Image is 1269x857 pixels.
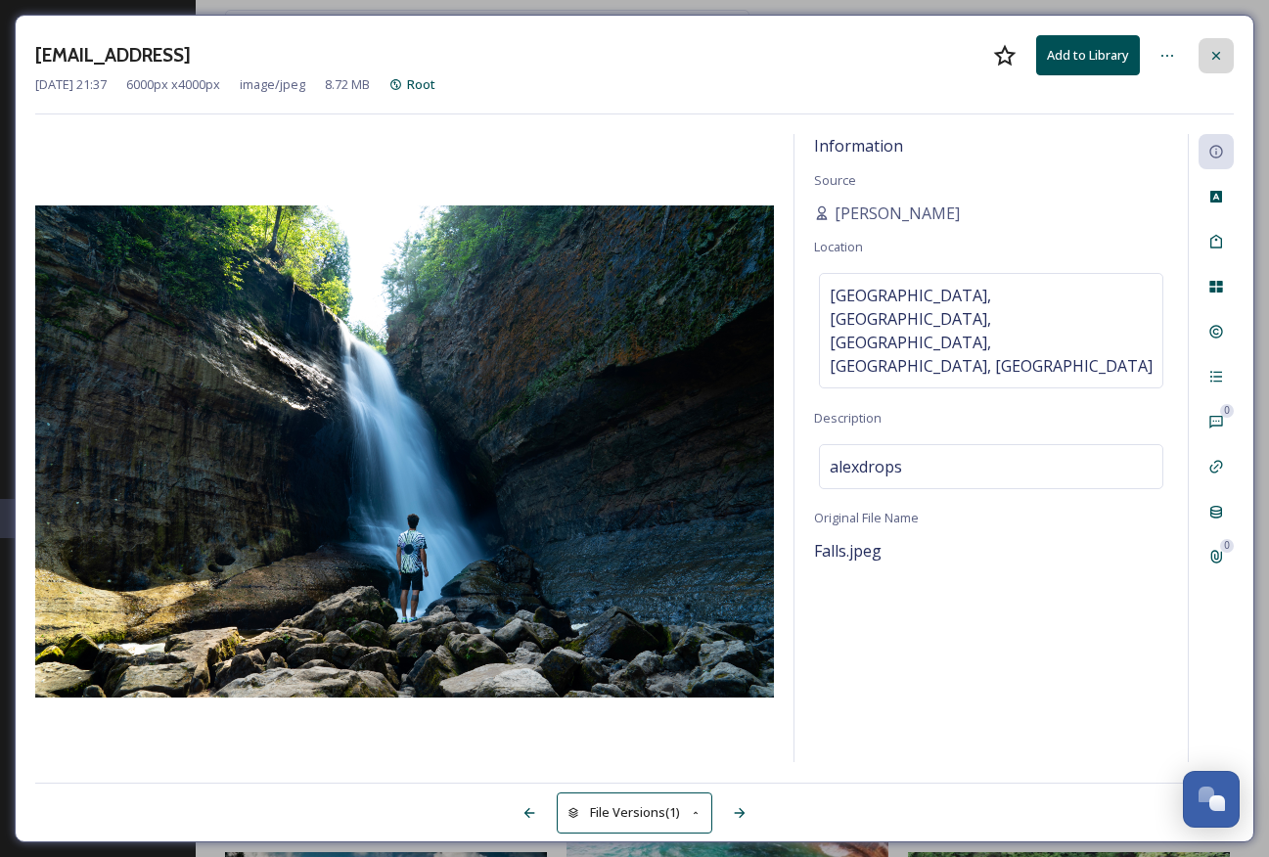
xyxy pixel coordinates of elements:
[557,792,713,833] button: File Versions(1)
[814,238,863,255] span: Location
[240,75,305,94] span: image/jpeg
[814,509,919,526] span: Original File Name
[1183,771,1240,828] button: Open Chat
[1220,404,1234,418] div: 0
[814,540,882,562] span: Falls.jpeg
[830,455,902,478] span: alexdrops
[325,75,370,94] span: 8.72 MB
[1036,35,1140,75] button: Add to Library
[814,409,882,427] span: Description
[1220,539,1234,553] div: 0
[835,202,960,225] span: [PERSON_NAME]
[830,284,1153,378] span: [GEOGRAPHIC_DATA], [GEOGRAPHIC_DATA], [GEOGRAPHIC_DATA], [GEOGRAPHIC_DATA], [GEOGRAPHIC_DATA]
[35,205,774,698] img: dropsalex%40gmail.com-Falls.jpeg
[814,171,856,189] span: Source
[407,75,435,93] span: Root
[35,41,191,69] h3: [EMAIL_ADDRESS]
[126,75,220,94] span: 6000 px x 4000 px
[35,75,107,94] span: [DATE] 21:37
[814,135,903,157] span: Information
